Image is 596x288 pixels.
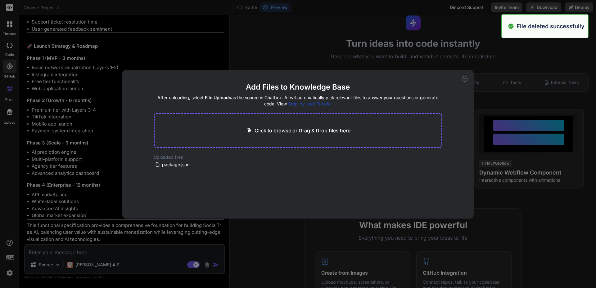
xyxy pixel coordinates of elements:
[154,82,443,92] h2: Add Files to Knowledge Base
[288,101,332,106] span: Step-by-step Tutorial
[255,127,350,134] p: Click to browse or Drag & Drop files here
[154,154,443,160] h2: Uploaded files
[154,95,443,107] h4: After uploading, select as the source in Chatbox. AI will automatically pick relevant files to an...
[161,161,190,168] span: package.json
[508,22,514,30] img: alert
[517,22,585,30] p: File deleted successfully
[205,95,231,100] span: File Uploads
